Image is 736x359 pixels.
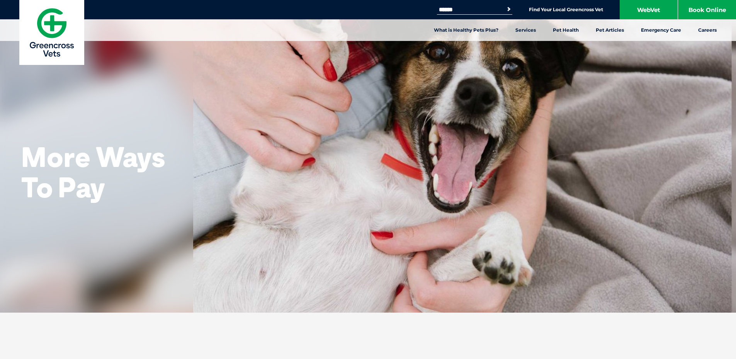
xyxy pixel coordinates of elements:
[505,5,513,13] button: Search
[587,19,632,41] a: Pet Articles
[425,19,507,41] a: What is Healthy Pets Plus?
[529,7,603,13] a: Find Your Local Greencross Vet
[21,141,172,202] h2: More Ways To Pay
[544,19,587,41] a: Pet Health
[632,19,690,41] a: Emergency Care
[690,19,725,41] a: Careers
[507,19,544,41] a: Services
